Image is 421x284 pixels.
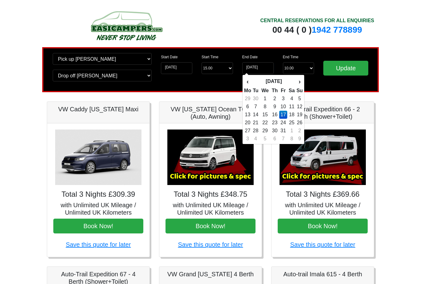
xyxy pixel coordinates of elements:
[296,111,303,119] td: 19
[279,127,288,135] td: 31
[296,87,303,95] th: Su
[279,119,288,127] td: 24
[53,105,143,113] h5: VW Caddy [US_STATE] Maxi
[260,119,270,127] td: 22
[251,103,260,111] td: 7
[279,111,288,119] td: 17
[296,127,303,135] td: 2
[251,111,260,119] td: 14
[287,103,296,111] td: 11
[296,95,303,103] td: 5
[53,190,143,199] h4: Total 3 Nights £309.39
[242,54,258,60] label: End Date
[296,119,303,127] td: 26
[53,219,143,233] button: Book Now!
[278,201,368,216] h5: with Unlimited UK Mileage / Unlimited UK Kilometers
[166,270,255,278] h5: VW Grand [US_STATE] 4 Berth
[323,61,368,76] input: Update
[296,135,303,143] td: 9
[278,270,368,278] h5: Auto-trail Imala 615 - 4 Berth
[66,241,131,248] a: Save this quote for later
[68,9,185,43] img: campers-checkout-logo.png
[161,62,192,74] input: Start Date
[251,127,260,135] td: 28
[244,87,251,95] th: Mo
[251,135,260,143] td: 4
[242,62,274,74] input: Return Date
[251,87,260,95] th: Tu
[287,119,296,127] td: 25
[279,135,288,143] td: 7
[53,201,143,216] h5: with Unlimited UK Mileage / Unlimited UK Kilometers
[166,105,255,120] h5: VW [US_STATE] Ocean T6.1 (Auto, Awning)
[270,87,279,95] th: Th
[290,241,355,248] a: Save this quote for later
[244,127,251,135] td: 27
[287,135,296,143] td: 8
[287,127,296,135] td: 1
[260,95,270,103] td: 1
[260,87,270,95] th: We
[278,105,368,120] h5: Auto-Trail Expedition 66 - 2 Berth (Shower+Toilet)
[296,76,303,87] th: ›
[244,111,251,119] td: 13
[260,103,270,111] td: 8
[244,76,251,87] th: ‹
[279,103,288,111] td: 10
[251,95,260,103] td: 30
[244,135,251,143] td: 3
[161,54,178,60] label: Start Date
[202,54,219,60] label: Start Time
[244,95,251,103] td: 29
[251,119,260,127] td: 21
[260,135,270,143] td: 5
[287,87,296,95] th: Sa
[287,95,296,103] td: 4
[280,130,366,185] img: Auto-Trail Expedition 66 - 2 Berth (Shower+Toilet)
[279,87,288,95] th: Fr
[166,219,255,233] button: Book Now!
[270,135,279,143] td: 6
[244,119,251,127] td: 20
[260,24,374,35] div: 00 44 ( 0 )
[178,241,243,248] a: Save this quote for later
[260,111,270,119] td: 15
[287,111,296,119] td: 18
[55,130,141,185] img: VW Caddy California Maxi
[283,54,299,60] label: End Time
[167,130,254,185] img: VW California Ocean T6.1 (Auto, Awning)
[270,119,279,127] td: 23
[270,127,279,135] td: 30
[270,103,279,111] td: 9
[296,103,303,111] td: 12
[270,111,279,119] td: 16
[260,17,374,24] div: CENTRAL RESERVATIONS FOR ALL ENQUIRIES
[312,25,362,35] a: 1942 778899
[251,76,296,87] th: [DATE]
[270,95,279,103] td: 2
[244,103,251,111] td: 6
[166,201,255,216] h5: with Unlimited UK Mileage / Unlimited UK Kilometers
[166,190,255,199] h4: Total 3 Nights £348.75
[279,95,288,103] td: 3
[278,190,368,199] h4: Total 3 Nights £369.66
[278,219,368,233] button: Book Now!
[260,127,270,135] td: 29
